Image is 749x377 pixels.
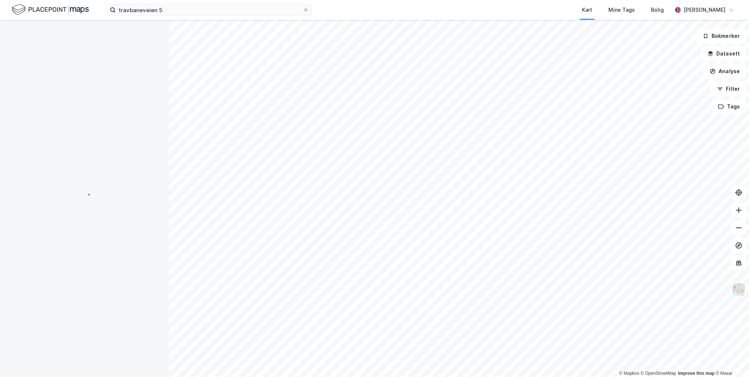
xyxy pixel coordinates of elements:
div: Mine Tags [608,6,635,14]
img: Z [732,283,746,297]
button: Bokmerker [696,29,746,43]
div: Kontrollprogram for chat [712,342,749,377]
img: logo.f888ab2527a4732fd821a326f86c7f29.svg [12,3,89,16]
img: spinner.a6d8c91a73a9ac5275cf975e30b51cfb.svg [79,188,90,200]
a: Mapbox [619,371,639,376]
a: OpenStreetMap [641,371,676,376]
input: Søk på adresse, matrikkel, gårdeiere, leietakere eller personer [116,4,303,15]
a: Improve this map [678,371,714,376]
div: [PERSON_NAME] [684,6,726,14]
button: Tags [712,99,746,114]
button: Datasett [701,46,746,61]
button: Filter [711,82,746,96]
iframe: Chat Widget [712,342,749,377]
div: Bolig [651,6,664,14]
button: Analyse [703,64,746,79]
div: Kart [582,6,592,14]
